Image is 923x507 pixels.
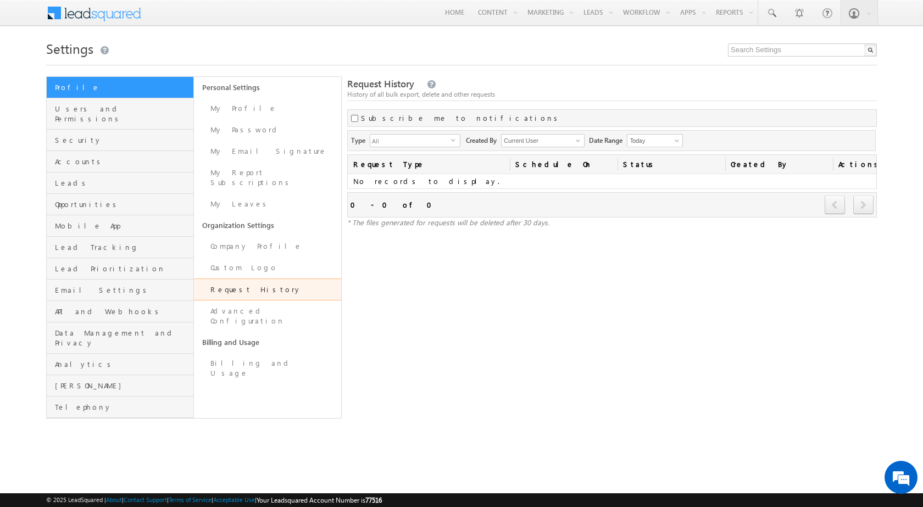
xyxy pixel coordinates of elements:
[55,264,191,274] span: Lead Prioritization
[55,104,191,124] span: Users and Permissions
[833,155,876,174] span: Actions
[47,77,193,98] a: Profile
[725,155,833,174] a: Created By
[55,381,191,391] span: [PERSON_NAME]
[370,134,460,147] div: All
[570,135,583,146] a: Show All Items
[194,353,341,384] a: Billing and Usage
[47,237,193,258] a: Lead Tracking
[627,136,680,146] span: Today
[466,134,501,146] span: Created By
[347,77,414,90] span: Request History
[501,134,585,147] input: Type to Search
[348,174,876,189] td: No records to display.
[46,40,93,57] span: Settings
[47,301,193,322] a: API and Webhooks
[370,135,451,147] span: All
[853,197,874,214] a: next
[618,155,725,174] a: Status
[55,221,191,231] span: Mobile App
[55,402,191,412] span: Telephony
[194,215,341,236] a: Organization Settings
[194,257,341,278] a: Custom Logo
[55,199,191,209] span: Opportunities
[55,178,191,188] span: Leads
[728,43,877,57] input: Search Settings
[47,354,193,375] a: Analytics
[194,162,341,193] a: My Report Subscriptions
[825,197,846,214] a: prev
[47,322,193,354] a: Data Management and Privacy
[347,90,877,99] div: History of all bulk export, delete and other requests
[853,196,874,214] span: next
[347,218,549,227] span: * The files generated for requests will be deleted after 30 days.
[365,496,382,504] span: 77516
[348,155,509,174] a: Request Type
[194,236,341,257] a: Company Profile
[351,198,438,211] div: 0 - 0 of 0
[47,280,193,301] a: Email Settings
[55,242,191,252] span: Lead Tracking
[47,130,193,151] a: Security
[47,194,193,215] a: Opportunities
[194,119,341,141] a: My Password
[351,134,370,146] span: Type
[627,134,683,147] a: Today
[47,172,193,194] a: Leads
[451,137,460,142] span: select
[47,375,193,397] a: [PERSON_NAME]
[55,135,191,145] span: Security
[55,82,191,92] span: Profile
[194,141,341,162] a: My Email Signature
[47,151,193,172] a: Accounts
[47,258,193,280] a: Lead Prioritization
[55,359,191,369] span: Analytics
[213,496,255,503] a: Acceptable Use
[257,496,382,504] span: Your Leadsquared Account Number is
[124,496,167,503] a: Contact Support
[361,113,561,123] label: Subscribe me to notifications
[47,397,193,418] a: Telephony
[194,98,341,119] a: My Profile
[194,193,341,215] a: My Leaves
[55,328,191,348] span: Data Management and Privacy
[55,157,191,166] span: Accounts
[510,155,618,174] a: Schedule On
[194,77,341,98] a: Personal Settings
[46,495,382,505] span: © 2025 LeadSquared | | | | |
[55,285,191,295] span: Email Settings
[106,496,122,503] a: About
[825,196,845,214] span: prev
[194,332,341,353] a: Billing and Usage
[169,496,212,503] a: Terms of Service
[194,278,341,300] a: Request History
[47,98,193,130] a: Users and Permissions
[589,134,627,146] span: Date Range
[47,215,193,237] a: Mobile App
[55,307,191,316] span: API and Webhooks
[194,300,341,332] a: Advanced Configuration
